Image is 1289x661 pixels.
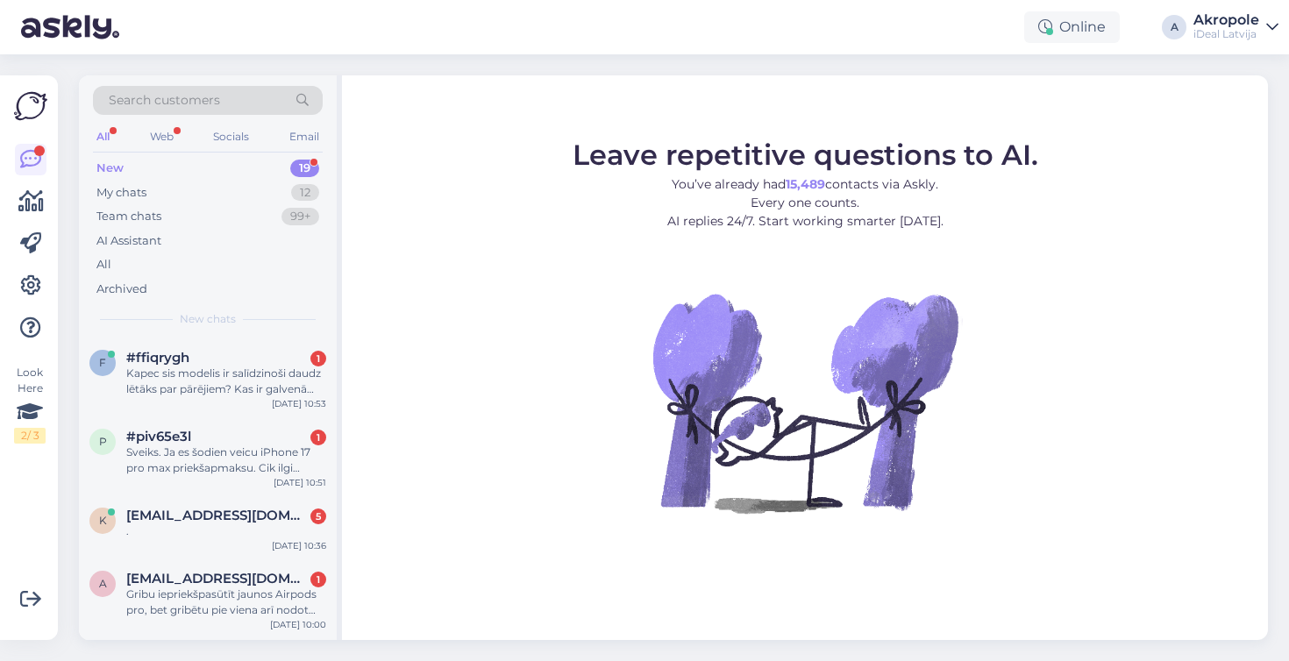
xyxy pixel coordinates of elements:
div: 99+ [281,208,319,225]
span: Leave repetitive questions to AI. [573,138,1038,172]
span: New chats [180,311,236,327]
p: You’ve already had contacts via Askly. Every one counts. AI replies 24/7. Start working smarter [... [573,175,1038,231]
span: f [99,356,106,369]
b: 15,489 [786,176,825,192]
span: Search customers [109,91,220,110]
div: New [96,160,124,177]
div: 19 [290,160,319,177]
div: My chats [96,184,146,202]
div: Team chats [96,208,161,225]
span: #piv65e3l [126,429,191,444]
div: . [126,523,326,539]
div: 1 [310,572,326,587]
div: Archived [96,281,147,298]
div: AI Assistant [96,232,161,250]
div: 1 [310,351,326,366]
div: All [93,125,113,148]
span: #ffiqrygh [126,350,189,366]
div: [DATE] 10:51 [274,476,326,489]
img: No Chat active [647,245,963,560]
div: Email [286,125,323,148]
div: Sveiks. Ja es šodien veicu iPhone 17 pro max priekšapmaksu. Cik ilgi apmēram būs jāgaida telefons? [126,444,326,476]
span: andieoak@gmail.com [126,571,309,586]
span: a [99,577,107,590]
div: 12 [291,184,319,202]
img: Askly Logo [14,89,47,123]
div: Kapec sis modelis ir salīdzinoši daudz lētāks par pārējiem? Kas ir galvenā atšķirība? [126,366,326,397]
div: A [1162,15,1186,39]
div: iDeal Latvija [1193,27,1259,41]
span: p [99,435,107,448]
div: [DATE] 10:00 [270,618,326,631]
a: AkropoleiDeal Latvija [1193,13,1278,41]
div: [DATE] 10:36 [272,539,326,552]
div: Socials [210,125,253,148]
div: Web [146,125,177,148]
div: Look Here [14,365,46,444]
div: 5 [310,508,326,524]
div: 1 [310,430,326,445]
div: Online [1024,11,1120,43]
div: All [96,256,111,274]
div: Akropole [1193,13,1259,27]
span: k [99,514,107,527]
div: 2 / 3 [14,428,46,444]
span: katriinaaboltina@gmail.com [126,508,309,523]
div: Gribu iepriekšpasūtīt jaunos Airpods pro, bet gribētu pie viena arī nodot atpirkšanai savus vecos... [126,586,326,618]
div: [DATE] 10:53 [272,397,326,410]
